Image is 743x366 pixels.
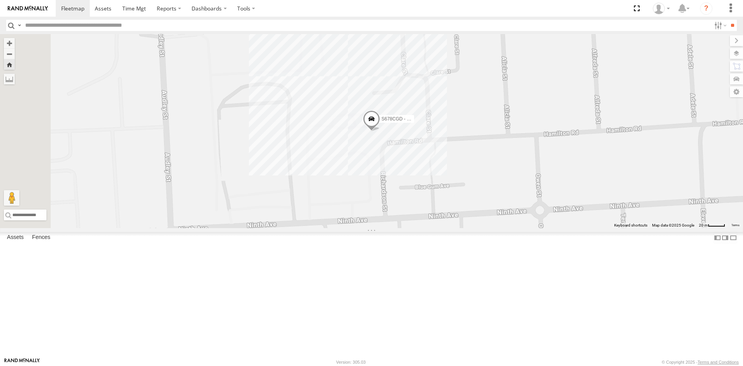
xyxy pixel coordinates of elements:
[721,232,729,243] label: Dock Summary Table to the Right
[699,223,708,227] span: 20 m
[4,190,19,206] button: Drag Pegman onto the map to open Street View
[652,223,694,227] span: Map data ©2025 Google
[698,360,739,364] a: Terms and Conditions
[729,232,737,243] label: Hide Summary Table
[4,38,15,48] button: Zoom in
[662,360,739,364] div: © Copyright 2025 -
[714,232,721,243] label: Dock Summary Table to the Left
[650,3,673,14] div: Peter Lu
[4,358,40,366] a: Visit our Website
[8,6,48,11] img: rand-logo.svg
[697,223,728,228] button: Map Scale: 20 m per 41 pixels
[4,59,15,70] button: Zoom Home
[4,48,15,59] button: Zoom out
[730,86,743,97] label: Map Settings
[336,360,366,364] div: Version: 305.03
[700,2,712,15] i: ?
[4,74,15,84] label: Measure
[382,116,442,122] span: S678CGD - Fridge It Sprinter
[614,223,647,228] button: Keyboard shortcuts
[28,232,54,243] label: Fences
[711,20,728,31] label: Search Filter Options
[3,232,27,243] label: Assets
[731,224,740,227] a: Terms
[16,20,22,31] label: Search Query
